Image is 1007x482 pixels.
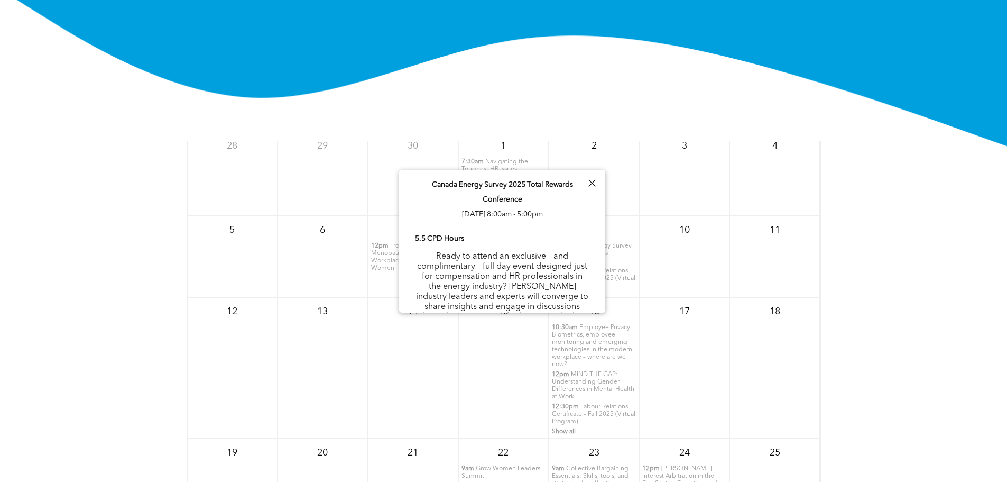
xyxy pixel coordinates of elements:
span: 12pm [371,242,389,250]
span: 12pm [642,465,660,472]
span: [DATE] 8:00am - 5:00pm [462,211,543,218]
span: 7:30am [461,158,484,166]
p: 20 [313,443,332,462]
p: 11 [765,221,784,240]
p: 1 [494,137,513,156]
p: 30 [403,137,422,156]
p: 12 [223,302,242,321]
p: 6 [313,221,332,240]
span: 12:30pm [552,403,579,411]
p: 13 [313,302,332,321]
span: Show all [552,429,576,435]
p: 28 [223,137,242,156]
p: 5 [223,221,242,240]
p: Ready to attend an exclusive – and complimentary – full day event designed just for compensation ... [415,252,589,352]
span: Labour Relations Certificate – Fall 2025 (Virtual Program) [552,404,635,425]
span: Grow Women Leaders Summit [461,466,540,479]
p: 21 [403,443,422,462]
span: From Maternity to Menopause: Building a Workplace That Works for Women [371,243,446,271]
p: 19 [223,443,242,462]
p: 3 [675,137,694,156]
p: 24 [675,443,694,462]
p: 23 [585,443,604,462]
p: 25 [765,443,784,462]
p: 22 [494,443,513,462]
p: 10 [675,221,694,240]
span: 12pm [552,371,569,378]
span: Canada Energy Survey 2025 Total Rewards Conference [432,181,573,203]
b: 5.5 CPD Hours [415,235,464,242]
span: 9am [552,465,565,472]
span: Employee Privacy: Biometrics, employee monitoring and emerging technologies in the modern workpla... [552,324,632,368]
p: 4 [765,137,784,156]
span: 9am [461,465,474,472]
p: 29 [313,137,332,156]
p: 18 [765,302,784,321]
span: MIND THE GAP: Understanding Gender Differences in Mental Health at Work [552,371,634,400]
p: 17 [675,302,694,321]
span: Navigating the Toughest HR Issues: Workplace Toxicity and Disability Return-to-Work [461,159,534,187]
p: 2 [585,137,604,156]
span: 10:30am [552,324,578,331]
